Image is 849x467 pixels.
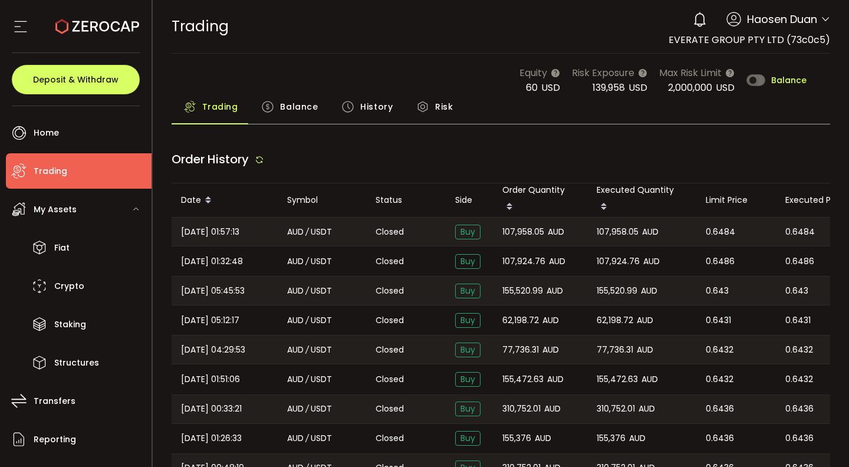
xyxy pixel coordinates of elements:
span: Balance [280,95,318,119]
span: 62,198.72 [502,314,539,327]
span: 62,198.72 [597,314,633,327]
span: 0.6436 [785,402,814,416]
span: 0.6432 [785,373,813,386]
span: 155,376 [597,432,626,445]
span: Risk Exposure [572,65,634,80]
span: AUD [287,373,304,386]
button: Deposit & Withdraw [12,65,140,94]
span: AUD [542,343,559,357]
span: AUD [547,373,564,386]
span: 107,958.05 [597,225,639,239]
span: [DATE] 05:12:17 [181,314,239,327]
span: 155,472.63 [502,373,544,386]
span: Buy [455,284,481,298]
span: 0.6436 [706,432,734,445]
span: Buy [455,313,481,328]
span: 310,752.01 [502,402,541,416]
span: USDT [311,432,332,445]
span: AUD [544,402,561,416]
span: Closed [376,373,404,386]
span: USDT [311,225,332,239]
span: Closed [376,314,404,327]
em: / [305,314,309,327]
span: History [360,95,393,119]
span: [DATE] 00:33:21 [181,402,242,416]
span: 0.643 [706,284,729,298]
span: USDT [311,255,332,268]
span: USDT [311,373,332,386]
span: Risk [435,95,453,119]
span: [DATE] 01:26:33 [181,432,242,445]
div: Order Quantity [493,183,587,217]
span: 0.643 [785,284,808,298]
span: 2,000,000 [668,81,712,94]
em: / [305,432,309,445]
span: [DATE] 01:32:48 [181,255,243,268]
span: Equity [519,65,547,80]
span: 310,752.01 [597,402,635,416]
span: AUD [287,314,304,327]
div: Executed Quantity [587,183,696,217]
span: Order History [172,151,249,167]
div: Side [446,193,493,207]
span: 77,736.31 [597,343,633,357]
span: 0.6486 [706,255,735,268]
span: Crypto [54,278,84,295]
span: Structures [54,354,99,371]
span: Trading [34,163,67,180]
span: Buy [455,254,481,269]
span: [DATE] 05:45:53 [181,284,245,298]
span: Home [34,124,59,142]
span: AUD [637,314,653,327]
span: 0.6432 [785,343,813,357]
span: 0.6484 [706,225,735,239]
span: AUD [542,314,559,327]
span: AUD [641,284,657,298]
span: USDT [311,402,332,416]
span: Balance [771,76,807,84]
span: AUD [639,402,655,416]
span: 0.6431 [785,314,811,327]
span: Closed [376,403,404,415]
span: 60 [526,81,538,94]
span: My Assets [34,201,77,218]
span: Buy [455,343,481,357]
span: USDT [311,343,332,357]
span: Closed [376,285,404,297]
div: Status [366,193,446,207]
span: 0.6436 [706,402,734,416]
span: 107,924.76 [597,255,640,268]
span: 0.6486 [785,255,814,268]
span: Closed [376,226,404,238]
span: Staking [54,316,86,333]
span: AUD [287,343,304,357]
span: Fiat [54,239,70,256]
span: Reporting [34,431,76,448]
span: 0.6484 [785,225,815,239]
span: AUD [287,432,304,445]
span: 77,736.31 [502,343,539,357]
span: 155,376 [502,432,531,445]
span: Closed [376,344,404,356]
span: AUD [629,432,646,445]
span: 0.6436 [785,432,814,445]
span: EVERATE GROUP PTY LTD (73c0c5) [669,33,830,47]
span: Trading [172,16,229,37]
span: AUD [643,255,660,268]
span: Deposit & Withdraw [33,75,119,84]
span: AUD [549,255,565,268]
span: [DATE] 01:57:13 [181,225,239,239]
span: Closed [376,432,404,445]
div: Symbol [278,193,366,207]
span: AUD [287,255,304,268]
span: 155,520.99 [502,284,543,298]
span: Trading [202,95,238,119]
em: / [305,373,309,386]
span: AUD [548,225,564,239]
span: 155,472.63 [597,373,638,386]
em: / [305,255,309,268]
iframe: Chat Widget [790,410,849,467]
span: AUD [642,225,659,239]
span: [DATE] 04:29:53 [181,343,245,357]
